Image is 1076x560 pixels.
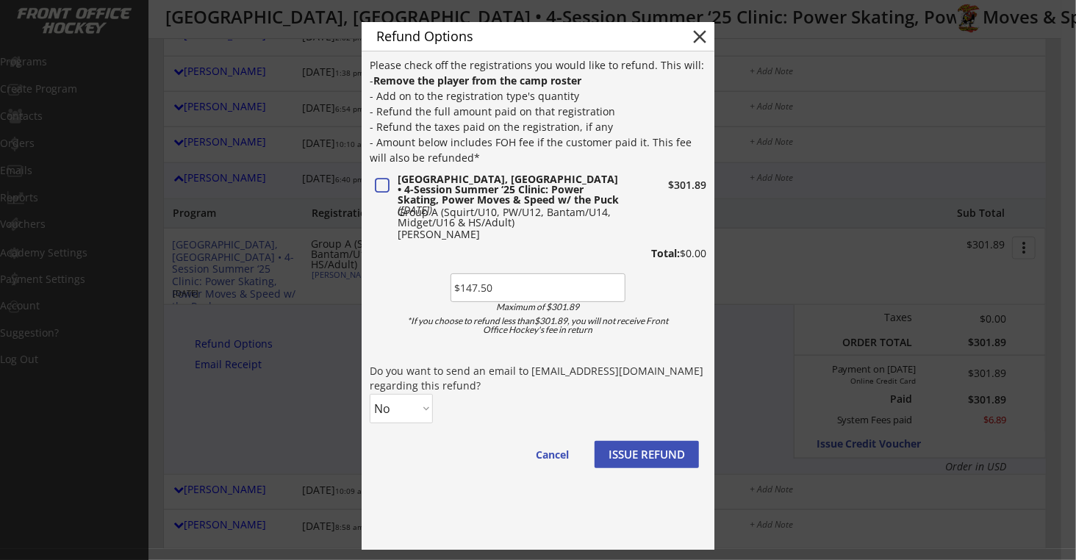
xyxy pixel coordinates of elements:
[370,57,706,165] div: Please check off the registrations you would like to refund. This will: - - Add on to the registr...
[396,317,680,334] div: *If you choose to refund less than$301.89, you will not receive Front Office Hockey's fee in return
[651,246,680,260] strong: Total:
[398,207,621,228] div: Group A (Squirt/U10, PW/U12, Bantam/U14, Midget/U16 & HS/Adult)
[521,441,584,468] button: Cancel
[370,364,706,392] div: Do you want to send an email to [EMAIL_ADDRESS][DOMAIN_NAME] regarding this refund?
[689,26,711,48] button: close
[611,248,706,259] div: $0.00
[625,180,706,190] div: $301.89
[595,441,699,468] button: ISSUE REFUND
[398,203,432,217] em: ([DATE])
[451,273,625,302] input: Amount to refund
[398,229,621,240] div: [PERSON_NAME]
[376,29,666,43] div: Refund Options
[373,73,581,87] strong: Remove the player from the camp roster
[455,303,621,312] div: Maximum of $301.89
[398,172,621,207] strong: [GEOGRAPHIC_DATA], [GEOGRAPHIC_DATA] • 4-Session Summer ‘25 Clinic: Power Skating, Power Moves & ...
